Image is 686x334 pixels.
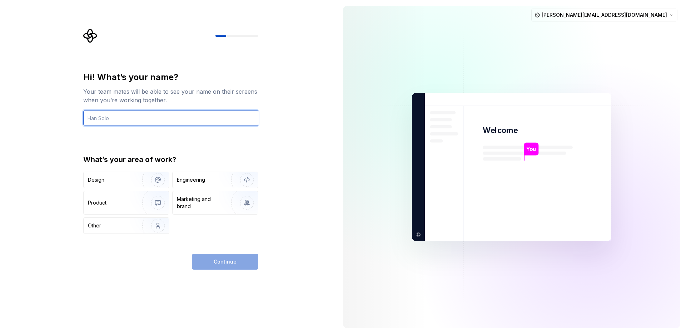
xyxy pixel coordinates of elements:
div: Hi! What’s your name? [83,72,258,83]
div: What’s your area of work? [83,154,258,164]
div: Other [88,222,101,229]
div: Engineering [177,176,205,183]
span: [PERSON_NAME][EMAIL_ADDRESS][DOMAIN_NAME] [542,11,667,19]
button: [PERSON_NAME][EMAIL_ADDRESS][DOMAIN_NAME] [531,9,677,21]
div: Product [88,199,106,206]
div: Marketing and brand [177,196,225,210]
input: Han Solo [83,110,258,126]
svg: Supernova Logo [83,29,98,43]
div: Your team mates will be able to see your name on their screens when you’re working together. [83,87,258,104]
p: Welcome [483,125,518,136]
p: You [526,145,536,153]
div: Design [88,176,104,183]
